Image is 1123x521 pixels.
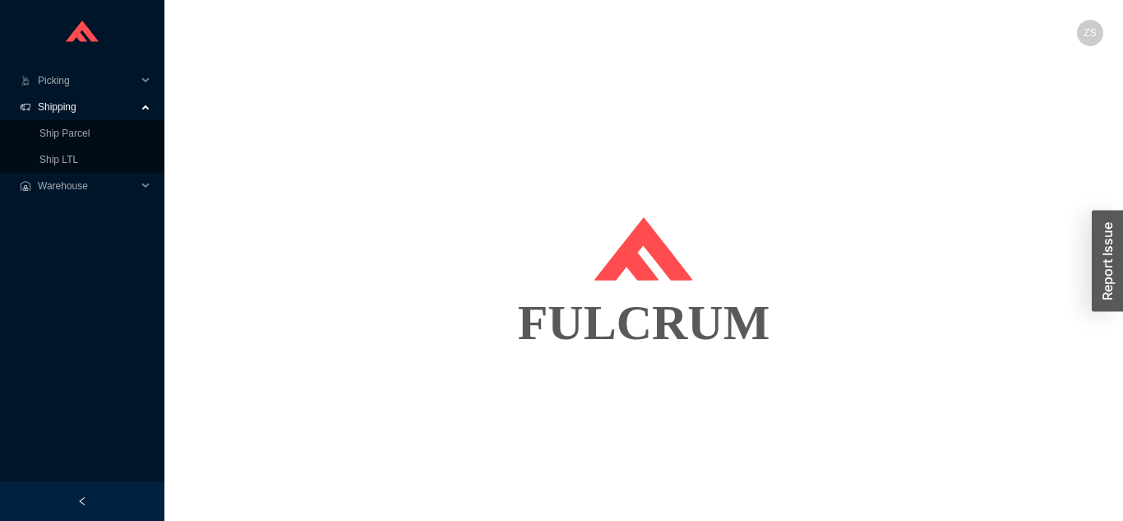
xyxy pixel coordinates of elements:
span: left [77,496,87,506]
span: Warehouse [38,173,136,199]
a: Ship Parcel [39,128,90,139]
span: Shipping [38,94,136,120]
a: Ship LTL [39,154,78,165]
span: ZS [1084,20,1096,46]
div: FULCRUM [184,281,1103,364]
span: Picking [38,67,136,94]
